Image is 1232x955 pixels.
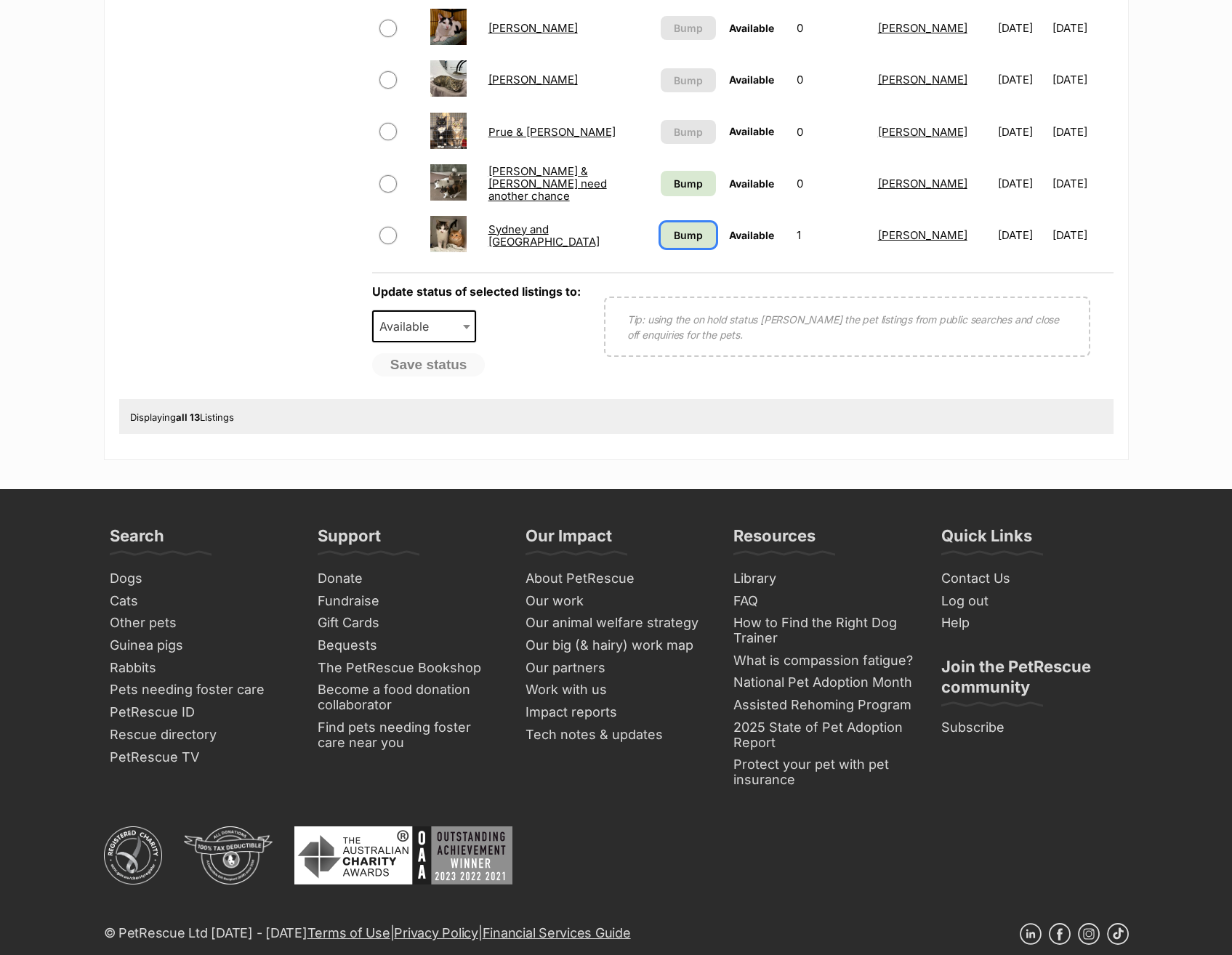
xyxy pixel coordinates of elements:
td: [DATE] [992,210,1051,260]
a: Donate [312,568,505,590]
a: Our work [520,590,713,613]
h3: Resources [733,525,816,555]
span: Available [729,22,774,34]
a: Rabbits [104,657,297,680]
a: Find pets needing foster care near you [312,717,505,754]
a: Become a food donation collaborator [312,679,505,716]
h3: Search [110,525,164,555]
a: [PERSON_NAME] [488,21,578,35]
button: Bump [661,16,716,40]
span: Bump [674,20,703,36]
a: [PERSON_NAME] [878,177,967,190]
a: Bump [661,222,716,248]
a: Dogs [104,568,297,590]
a: [PERSON_NAME] [878,73,967,86]
a: Library [728,568,921,590]
p: Tip: using the on hold status [PERSON_NAME] the pet listings from public searches and close off e... [627,312,1067,342]
span: Available [729,229,774,241]
td: [DATE] [992,3,1051,53]
a: Instagram [1078,923,1100,945]
a: 2025 State of Pet Adoption Report [728,717,921,754]
a: Rescue directory [104,724,297,746]
a: Prue & [PERSON_NAME] [488,125,616,139]
span: Available [729,125,774,137]
a: Other pets [104,612,297,634]
a: [PERSON_NAME] [878,125,967,139]
a: Our big (& hairy) work map [520,634,713,657]
a: Terms of Use [307,925,390,940]
td: 0 [791,55,870,105]
a: Impact reports [520,701,713,724]
a: How to Find the Right Dog Trainer [728,612,921,649]
a: Work with us [520,679,713,701]
td: 1 [791,210,870,260]
span: Available [372,310,477,342]
td: 0 [791,107,870,157]
a: [PERSON_NAME] [488,73,578,86]
strong: all 13 [176,411,200,423]
h3: Our Impact [526,525,612,555]
a: Sydney and [GEOGRAPHIC_DATA] [488,222,600,249]
a: TikTok [1107,923,1129,945]
span: Displaying Listings [130,411,234,423]
a: Bequests [312,634,505,657]
a: Help [935,612,1129,634]
a: Fundraise [312,590,505,613]
h3: Support [318,525,381,555]
a: [PERSON_NAME] [878,228,967,242]
td: 0 [791,158,870,209]
a: Cats [104,590,297,613]
a: [PERSON_NAME] [878,21,967,35]
span: Bump [674,227,703,243]
a: Subscribe [935,717,1129,739]
a: Bump [661,171,716,196]
span: Available [729,73,774,86]
a: Tech notes & updates [520,724,713,746]
a: National Pet Adoption Month [728,672,921,694]
a: Guinea pigs [104,634,297,657]
a: Facebook [1049,923,1071,945]
a: Privacy Policy [394,925,478,940]
td: [DATE] [1052,55,1111,105]
p: © PetRescue Ltd [DATE] - [DATE] | | [104,923,631,943]
a: Our animal welfare strategy [520,612,713,634]
a: Protect your pet with pet insurance [728,754,921,791]
a: Pets needing foster care [104,679,297,701]
td: [DATE] [1052,210,1111,260]
button: Save status [372,353,486,376]
a: Our partners [520,657,713,680]
img: DGR [184,826,273,885]
label: Update status of selected listings to: [372,284,581,299]
a: Financial Services Guide [483,925,631,940]
td: [DATE] [1052,158,1111,209]
a: About PetRescue [520,568,713,590]
h3: Join the PetRescue community [941,656,1123,706]
img: ACNC [104,826,162,885]
a: What is compassion fatigue? [728,650,921,672]
span: Bump [674,176,703,191]
a: PetRescue TV [104,746,297,769]
a: Linkedin [1020,923,1042,945]
span: Bump [674,73,703,88]
td: 0 [791,3,870,53]
a: [PERSON_NAME] & [PERSON_NAME] need another chance [488,164,607,204]
a: Gift Cards [312,612,505,634]
td: [DATE] [992,158,1051,209]
a: The PetRescue Bookshop [312,657,505,680]
a: FAQ [728,590,921,613]
a: Log out [935,590,1129,613]
a: PetRescue ID [104,701,297,724]
button: Bump [661,120,716,144]
a: Contact Us [935,568,1129,590]
span: Available [374,316,443,337]
img: Australian Charity Awards - Outstanding Achievement Winner 2023 - 2022 - 2021 [294,826,512,885]
td: [DATE] [1052,3,1111,53]
td: [DATE] [992,107,1051,157]
a: Assisted Rehoming Program [728,694,921,717]
td: [DATE] [992,55,1051,105]
span: Bump [674,124,703,140]
td: [DATE] [1052,107,1111,157]
h3: Quick Links [941,525,1032,555]
button: Bump [661,68,716,92]
span: Available [729,177,774,190]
